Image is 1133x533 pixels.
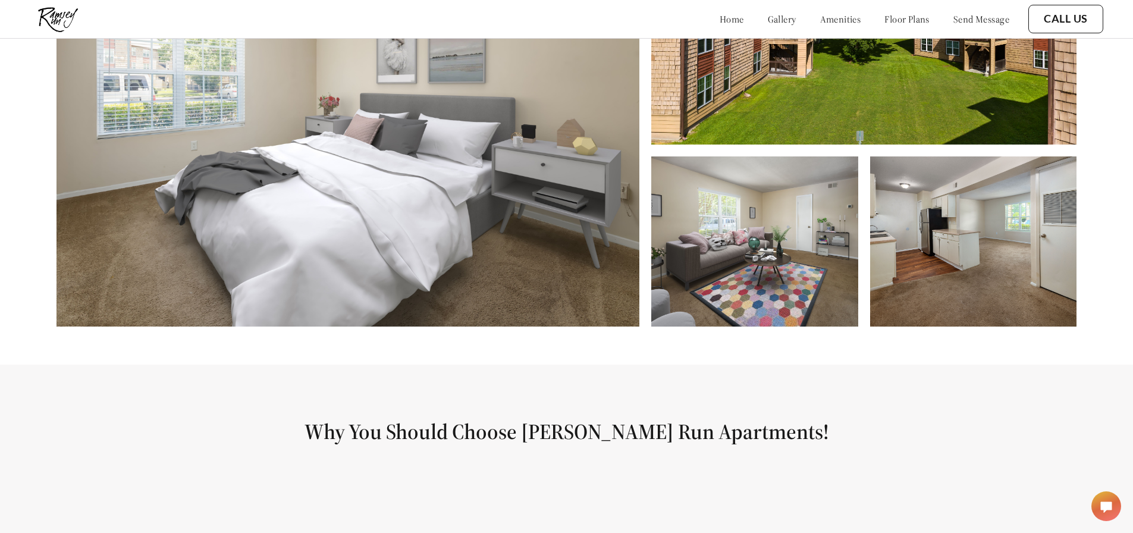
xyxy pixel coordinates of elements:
a: gallery [768,13,796,25]
button: Call Us [1028,5,1103,33]
img: ramsey_run_logo.jpg [30,3,86,35]
a: amenities [820,13,861,25]
a: home [720,13,744,25]
h1: Why You Should Choose [PERSON_NAME] Run Apartments! [29,418,1104,445]
a: send message [953,13,1009,25]
a: Call Us [1044,12,1088,26]
img: Large Living Room [651,156,858,327]
a: floor plans [884,13,930,25]
img: Open Floorplan [870,156,1076,327]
